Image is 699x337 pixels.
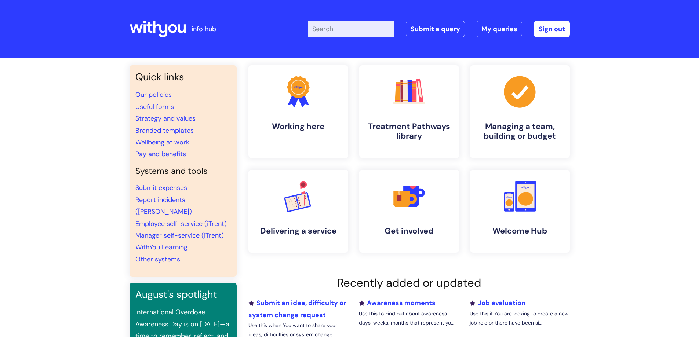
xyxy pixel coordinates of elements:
[135,183,187,192] a: Submit expenses
[135,231,224,240] a: Manager self-service (iTrent)
[135,150,186,158] a: Pay and benefits
[308,21,570,37] div: | -
[470,170,570,253] a: Welcome Hub
[135,102,174,111] a: Useful forms
[365,226,453,236] h4: Get involved
[308,21,394,37] input: Search
[406,21,465,37] a: Submit a query
[135,243,188,252] a: WithYou Learning
[359,170,459,253] a: Get involved
[365,122,453,141] h4: Treatment Pathways library
[248,276,570,290] h2: Recently added or updated
[135,289,231,300] h3: August's spotlight
[248,298,346,319] a: Submit an idea, difficulty or system change request
[135,90,172,99] a: Our policies
[192,23,216,35] p: info hub
[135,219,227,228] a: Employee self-service (iTrent)
[359,298,436,307] a: Awareness moments
[248,65,348,158] a: Working here
[476,122,564,141] h4: Managing a team, building or budget
[470,298,525,307] a: Job evaluation
[135,195,192,216] a: Report incidents ([PERSON_NAME])
[477,21,522,37] a: My queries
[359,309,459,327] p: Use this to Find out about awareness days, weeks, months that represent yo...
[248,170,348,253] a: Delivering a service
[359,65,459,158] a: Treatment Pathways library
[135,255,180,264] a: Other systems
[135,166,231,176] h4: Systems and tools
[135,126,194,135] a: Branded templates
[534,21,570,37] a: Sign out
[135,114,196,123] a: Strategy and values
[476,226,564,236] h4: Welcome Hub
[254,226,342,236] h4: Delivering a service
[470,309,569,327] p: Use this if You are looking to create a new job role or there have been si...
[135,71,231,83] h3: Quick links
[254,122,342,131] h4: Working here
[470,65,570,158] a: Managing a team, building or budget
[135,138,189,147] a: Wellbeing at work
